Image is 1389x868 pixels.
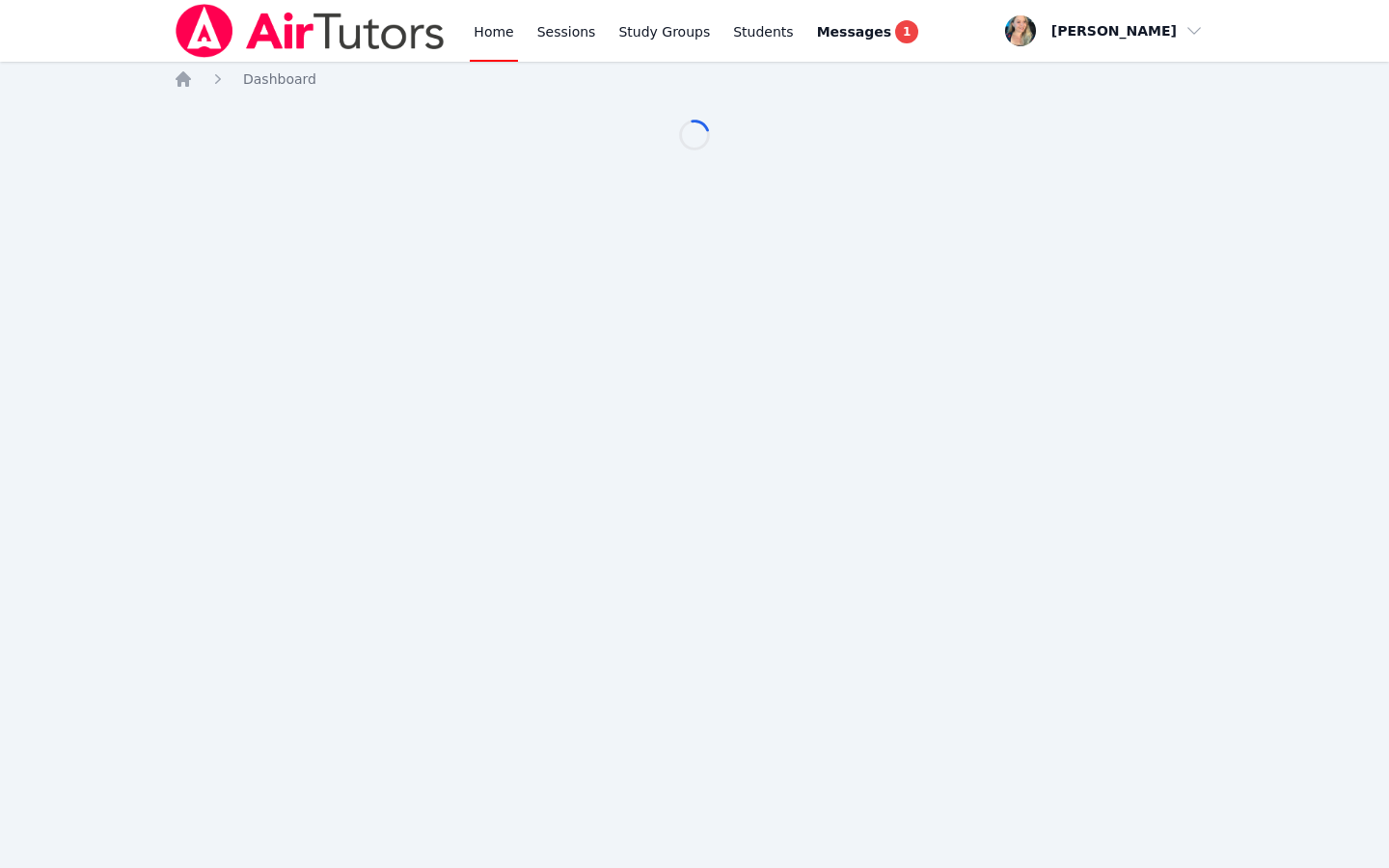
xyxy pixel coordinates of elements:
[243,69,316,89] a: Dashboard
[817,22,891,41] span: Messages
[243,71,316,87] span: Dashboard
[174,69,1215,89] nav: Breadcrumb
[174,4,447,58] img: Air Tutors
[895,20,918,43] span: 1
